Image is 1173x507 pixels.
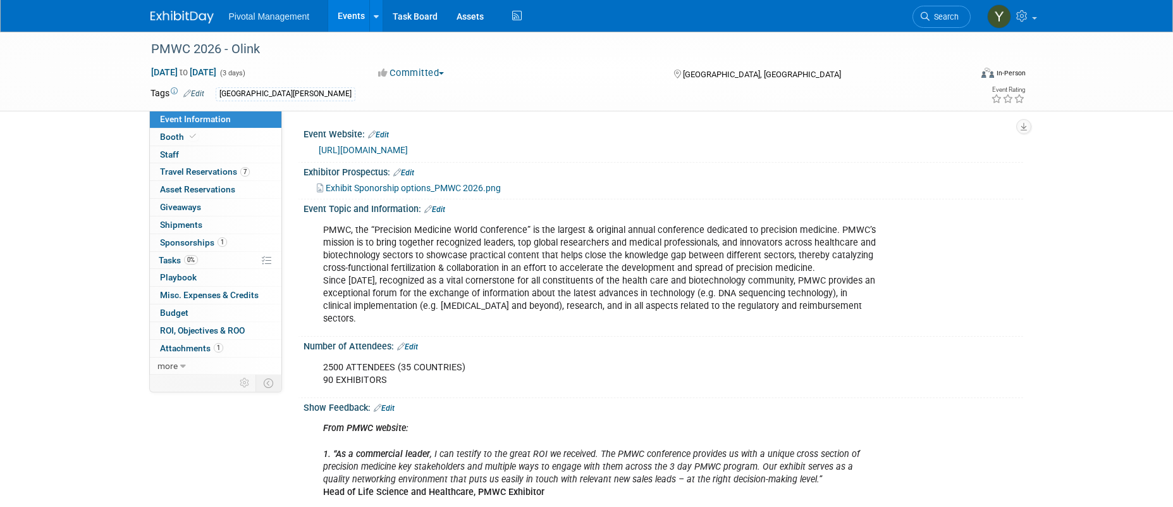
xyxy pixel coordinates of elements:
i: , I can testify to the great ROI we received. The PMWC conference provides us with a unique cross... [323,449,860,485]
span: Exhibit Sponorship options_PMWC 2026.png [326,183,501,193]
a: ROI, Objectives & ROO [150,322,281,339]
a: Event Information [150,111,281,128]
span: Travel Reservations [160,166,250,177]
b: Head of Life Science and Healthcare, PMWC Exhibitor [323,487,544,498]
a: more [150,358,281,375]
span: Giveaways [160,202,201,212]
span: 1 [214,343,223,353]
a: Shipments [150,216,281,234]
span: Staff [160,149,179,160]
a: Asset Reservations [150,181,281,198]
a: Search [912,6,971,28]
div: Show Feedback: [304,398,1023,415]
div: PMWC, the “Precision Medicine World Conference” is the largest & original annual conference dedic... [314,218,884,332]
a: Edit [424,205,445,214]
td: Tags [150,87,204,101]
span: [GEOGRAPHIC_DATA], [GEOGRAPHIC_DATA] [683,70,841,79]
span: Tasks [159,255,198,265]
div: Event Website: [304,125,1023,141]
div: Number of Attendees: [304,337,1023,353]
a: Edit [374,404,395,413]
i: Booth reservation complete [190,133,196,140]
a: Attachments1 [150,340,281,357]
a: Travel Reservations7 [150,163,281,180]
span: 1 [218,237,227,247]
a: Edit [368,130,389,139]
a: Sponsorships1 [150,234,281,251]
span: Attachments [160,343,223,353]
a: Edit [183,89,204,98]
a: Edit [397,342,418,351]
div: Event Format [896,66,1026,85]
a: Staff [150,146,281,163]
span: 7 [240,167,250,177]
a: Booth [150,128,281,146]
span: Misc. Expenses & Credits [160,290,259,300]
i: From PMWC website: [323,423,408,434]
img: ExhibitDay [150,11,214,23]
i: 1. “As a commercial leader [323,449,430,460]
span: more [157,361,178,371]
span: Budget [160,308,188,318]
div: Event Topic and Information: [304,199,1023,216]
a: Tasks0% [150,252,281,269]
div: In-Person [996,68,1026,78]
span: Asset Reservations [160,184,235,194]
a: Edit [393,168,414,177]
span: Search [930,12,959,22]
a: [URL][DOMAIN_NAME] [319,145,408,155]
div: [GEOGRAPHIC_DATA][PERSON_NAME] [216,87,355,101]
span: Playbook [160,272,197,282]
button: Committed [374,66,449,80]
span: ROI, Objectives & ROO [160,325,245,335]
img: Format-Inperson.png [981,68,994,78]
a: Misc. Expenses & Credits [150,287,281,304]
span: [DATE] [DATE] [150,66,217,78]
div: PMWC 2026 - Olink [147,38,952,61]
span: Booth [160,132,199,142]
span: to [178,67,190,77]
a: Budget [150,304,281,322]
a: Playbook [150,269,281,286]
span: Event Information [160,114,231,124]
span: Sponsorships [160,237,227,247]
div: Exhibitor Prospectus: [304,163,1023,179]
span: Shipments [160,220,202,230]
span: 0% [184,255,198,265]
td: Toggle Event Tabs [255,375,281,391]
a: Exhibit Sponorship options_PMWC 2026.png [317,183,501,193]
div: 2500 ATTENDEES (35 COUNTRIES) 90 EXHIBITORS [314,355,884,393]
span: (3 days) [219,69,245,77]
div: Event Rating [991,87,1025,93]
a: Giveaways [150,199,281,216]
td: Personalize Event Tab Strip [234,375,256,391]
span: Pivotal Management [229,11,310,22]
img: Yen Wolf [987,4,1011,28]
